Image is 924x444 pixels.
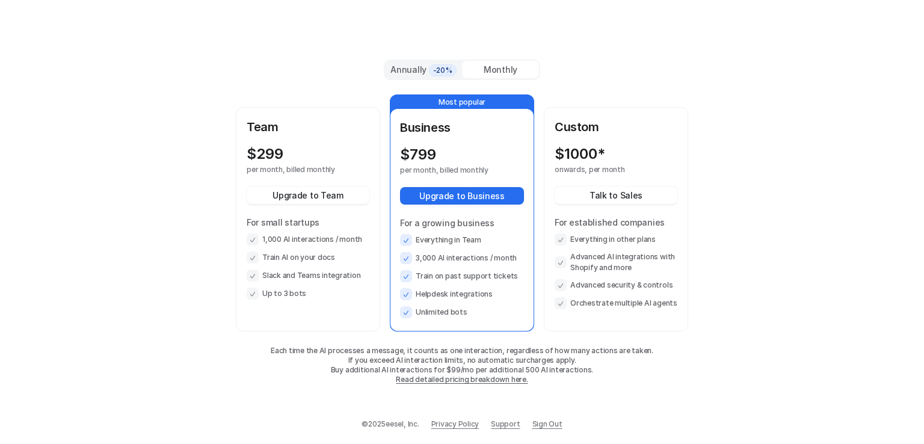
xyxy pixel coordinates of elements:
[400,119,524,137] p: Business
[247,165,348,174] p: per month, billed monthly
[555,251,677,273] li: Advanced AI integrations with Shopify and more
[247,251,369,264] li: Train AI on your docs
[247,288,369,300] li: Up to 3 bots
[247,146,283,162] p: $ 299
[247,270,369,282] li: Slack and Teams integration
[247,118,369,136] p: Team
[555,279,677,291] li: Advanced security & controls
[362,419,419,430] p: © 2025 eesel, Inc.
[247,233,369,245] li: 1,000 AI interactions / month
[400,306,524,318] li: Unlimited bots
[400,187,524,205] button: Upgrade to Business
[236,365,688,375] p: Buy additional AI interactions for $99/mo per additional 500 AI interactions.
[247,187,369,204] button: Upgrade to Team
[400,165,502,175] p: per month, billed monthly
[236,346,688,356] p: Each time the AI processes a message, it counts as one interaction, regardless of how many action...
[390,63,457,76] div: Annually
[431,419,479,430] a: Privacy Policy
[555,187,677,204] button: Talk to Sales
[555,297,677,309] li: Orchestrate multiple AI agents
[400,270,524,282] li: Train on past support tickets
[400,146,436,163] p: $ 799
[400,288,524,300] li: Helpdesk integrations
[400,234,524,246] li: Everything in Team
[555,233,677,245] li: Everything in other plans
[247,216,369,229] p: For small startups
[396,375,528,384] a: Read detailed pricing breakdown here.
[390,95,534,109] p: Most popular
[491,419,520,430] span: Support
[555,216,677,229] p: For established companies
[236,356,688,365] p: If you exceed AI interaction limits, no automatic surcharges apply.
[429,64,457,76] span: -20%
[532,419,562,430] a: Sign Out
[555,118,677,136] p: Custom
[400,252,524,264] li: 3,000 AI interactions / month
[462,61,539,78] div: Monthly
[555,165,656,174] p: onwards, per month
[400,217,524,229] p: For a growing business
[555,146,605,162] p: $ 1000*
